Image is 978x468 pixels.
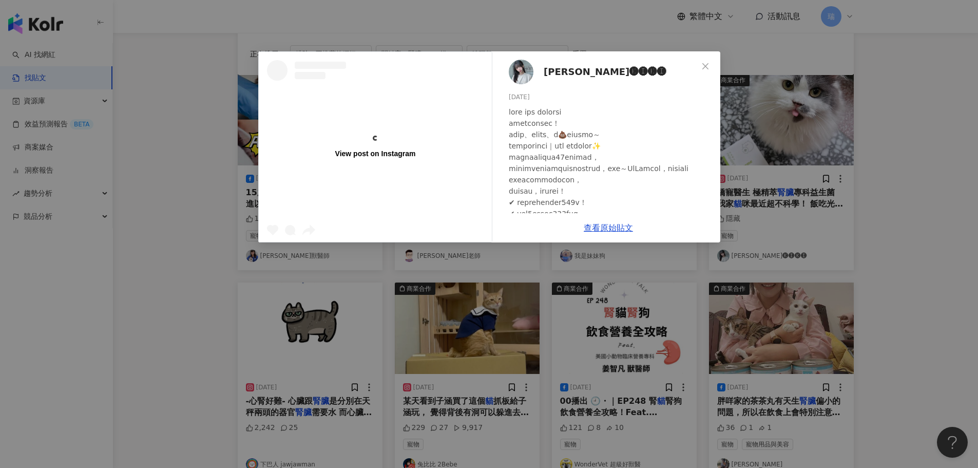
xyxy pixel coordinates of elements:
[509,92,712,102] div: [DATE]
[584,223,633,233] a: 查看原始貼文
[335,149,415,158] div: View post on Instagram
[259,52,492,242] a: View post on Instagram
[544,65,666,79] span: [PERSON_NAME]🅚🅘🅚🅘
[701,62,709,70] span: close
[509,106,712,457] div: lore ips dolorsi ametconsec！ adip、elits、d💩eiusmo～ temporinci｜utl etdolor✨ magnaaliqua47enimad， mi...
[509,60,698,84] a: KOL Avatar[PERSON_NAME]🅚🅘🅚🅘
[695,56,716,77] button: Close
[509,60,533,84] img: KOL Avatar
